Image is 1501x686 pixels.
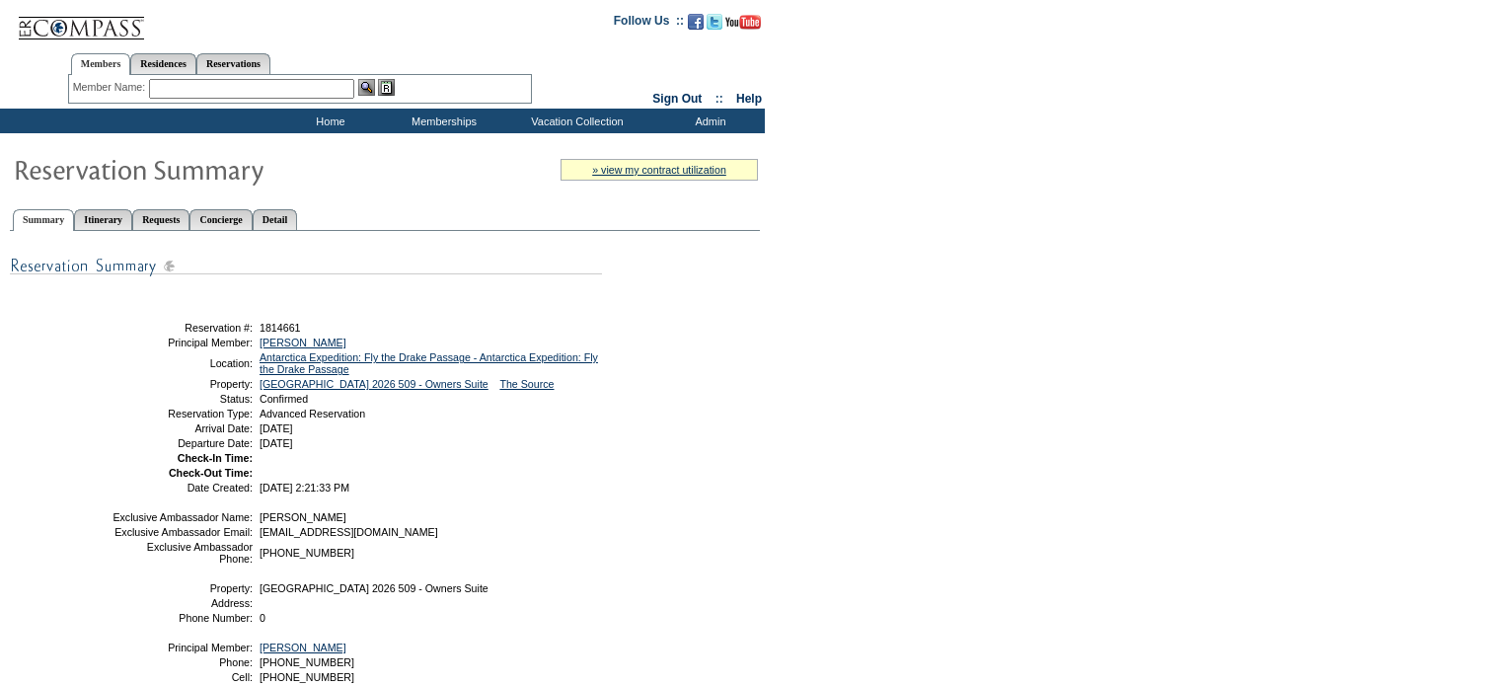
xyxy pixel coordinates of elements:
a: [PERSON_NAME] [260,642,346,653]
td: Date Created: [112,482,253,494]
td: Location: [112,351,253,375]
a: Help [736,92,762,106]
td: Reservation Type: [112,408,253,419]
td: Cell: [112,671,253,683]
span: [GEOGRAPHIC_DATA] 2026 509 - Owners Suite [260,582,488,594]
img: Follow us on Twitter [707,14,722,30]
a: Itinerary [74,209,132,230]
td: Address: [112,597,253,609]
span: 1814661 [260,322,301,334]
strong: Check-In Time: [178,452,253,464]
td: Principal Member: [112,642,253,653]
a: Follow us on Twitter [707,20,722,32]
span: [EMAIL_ADDRESS][DOMAIN_NAME] [260,526,438,538]
span: [DATE] [260,437,293,449]
a: Reservations [196,53,270,74]
td: Exclusive Ambassador Name: [112,511,253,523]
a: Subscribe to our YouTube Channel [725,20,761,32]
a: Become our fan on Facebook [688,20,704,32]
span: Confirmed [260,393,308,405]
img: Reservaton Summary [13,149,408,189]
td: Arrival Date: [112,422,253,434]
a: Residences [130,53,196,74]
img: Subscribe to our YouTube Channel [725,15,761,30]
td: Exclusive Ambassador Phone: [112,541,253,565]
img: View [358,79,375,96]
td: Follow Us :: [614,12,684,36]
strong: Check-Out Time: [169,467,253,479]
a: Detail [253,209,298,230]
td: Home [271,109,385,133]
td: Property: [112,582,253,594]
span: Advanced Reservation [260,408,365,419]
a: The Source [499,378,554,390]
span: [DATE] 2:21:33 PM [260,482,349,494]
a: Sign Out [652,92,702,106]
td: Admin [651,109,765,133]
td: Principal Member: [112,337,253,348]
span: [DATE] [260,422,293,434]
a: Summary [13,209,74,231]
a: Members [71,53,131,75]
div: Member Name: [73,79,149,96]
td: Phone: [112,656,253,668]
td: Departure Date: [112,437,253,449]
img: subTtlResSummary.gif [10,254,602,278]
a: [GEOGRAPHIC_DATA] 2026 509 - Owners Suite [260,378,488,390]
span: :: [715,92,723,106]
a: Concierge [189,209,252,230]
a: Requests [132,209,189,230]
td: Phone Number: [112,612,253,624]
td: Vacation Collection [498,109,651,133]
span: [PHONE_NUMBER] [260,656,354,668]
a: » view my contract utilization [592,164,726,176]
span: [PERSON_NAME] [260,511,346,523]
td: Reservation #: [112,322,253,334]
span: [PHONE_NUMBER] [260,671,354,683]
a: Antarctica Expedition: Fly the Drake Passage - Antarctica Expedition: Fly the Drake Passage [260,351,598,375]
span: [PHONE_NUMBER] [260,547,354,559]
td: Status: [112,393,253,405]
img: Reservations [378,79,395,96]
td: Property: [112,378,253,390]
img: Become our fan on Facebook [688,14,704,30]
a: [PERSON_NAME] [260,337,346,348]
td: Memberships [385,109,498,133]
td: Exclusive Ambassador Email: [112,526,253,538]
span: 0 [260,612,265,624]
